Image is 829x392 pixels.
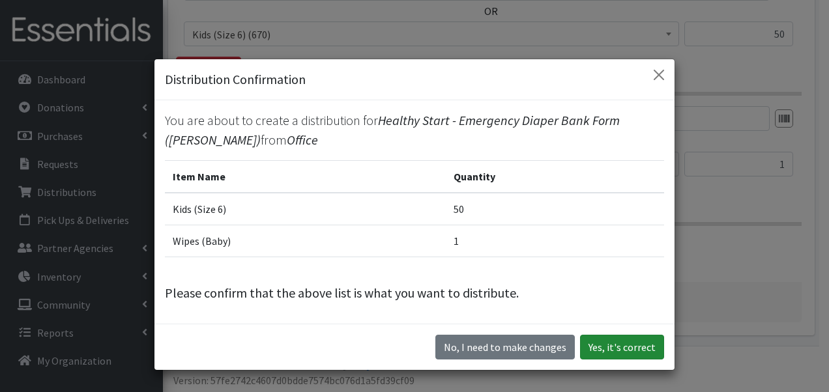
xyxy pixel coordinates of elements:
td: Wipes (Baby) [165,225,446,257]
p: Please confirm that the above list is what you want to distribute. [165,283,664,303]
td: 1 [446,225,664,257]
span: Office [287,132,318,148]
h5: Distribution Confirmation [165,70,306,89]
span: Healthy Start - Emergency Diaper Bank Form ([PERSON_NAME]) [165,112,620,148]
td: 50 [446,193,664,225]
th: Quantity [446,160,664,193]
p: You are about to create a distribution for from [165,111,664,150]
th: Item Name [165,160,446,193]
button: Close [648,64,669,85]
td: Kids (Size 6) [165,193,446,225]
button: No I need to make changes [435,335,575,359]
button: Yes, it's correct [580,335,664,359]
